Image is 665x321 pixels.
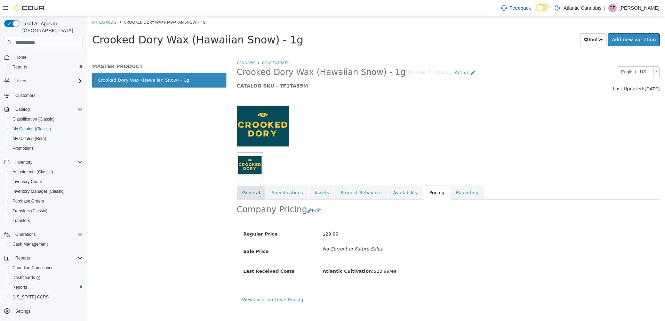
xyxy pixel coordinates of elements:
span: English - US [530,51,563,61]
a: Classification (Classic) [10,115,57,123]
span: Customers [15,93,35,98]
button: Transfers (Classic) [7,206,86,216]
button: Inventory Count [7,177,86,187]
span: Active [368,54,383,59]
span: Cash Management [13,241,48,247]
h2: Company Pricing [150,188,221,199]
a: Promotions [10,144,37,153]
span: Feedback [510,5,531,11]
a: Inventory Count [10,178,45,186]
h5: MASTER PRODUCT [5,47,139,53]
span: Catalog [13,105,83,114]
span: My Catalog (Beta) [10,134,83,143]
a: Cannabis [150,44,168,49]
span: Reports [10,63,83,71]
span: Catalog [15,107,30,112]
h5: CATALOG SKU - TF1TA35M [150,67,465,73]
span: $29.99 [235,215,251,221]
button: [US_STATE] CCRS [7,292,86,302]
a: Crooked Dory Wax (Hawaiian Snow) - 1g [5,57,139,72]
img: 150 [150,84,202,136]
span: Classification (Classic) [13,116,55,122]
span: Customers [13,91,83,99]
button: Settings [1,306,86,316]
span: My Catalog (Classic) [13,126,51,132]
a: Marketing [363,170,397,184]
span: Reports [15,255,30,261]
span: Transfers [10,216,83,225]
a: Inventory Manager (Classic) [10,187,67,196]
span: Cash Management [10,240,83,248]
a: Transfers (Classic) [10,207,50,215]
span: Canadian Compliance [13,265,54,271]
a: Canadian Compliance [10,264,56,272]
div: Craig Farewell [608,4,617,12]
button: Inventory Manager (Classic) [7,187,86,196]
a: Customers [13,91,38,100]
a: Concentrate [175,44,202,49]
span: Sale Price [157,233,182,238]
span: Reports [10,283,83,291]
span: Load All Apps in [GEOGRAPHIC_DATA] [19,20,83,34]
a: Adjustments (Classic) [10,168,56,176]
span: $23.99/ea [235,253,310,258]
a: Reports [10,63,30,71]
span: Promotions [10,144,83,153]
a: My Catalog [5,3,29,9]
span: Adjustments (Classic) [10,168,83,176]
span: Transfers (Classic) [13,208,47,214]
a: Settings [13,307,33,315]
span: Inventory Count [13,179,42,184]
span: Purchase Orders [10,197,83,205]
span: Washington CCRS [10,293,83,301]
span: Transfers [13,218,30,223]
a: Assets [222,170,248,184]
span: Settings [13,307,83,315]
button: Adjustments (Classic) [7,167,86,177]
span: Crooked Dory Wax (Hawaiian Snow) - 1g [37,3,119,9]
span: Transfers (Classic) [10,207,83,215]
input: Dark Mode [536,4,551,11]
button: Promotions [7,143,86,153]
a: Pricing [337,170,363,184]
button: Classification (Classic) [7,114,86,124]
span: Operations [15,232,36,237]
button: Reports [7,62,86,72]
button: Operations [13,230,39,239]
a: My Catalog (Classic) [10,125,54,133]
span: Last Updated: [526,70,558,75]
button: Customers [1,90,86,100]
a: Add new variation [521,17,573,30]
span: Settings [15,308,30,314]
a: Purchase Orders [10,197,47,205]
span: [US_STATE] CCRS [13,294,49,300]
span: Canadian Compliance [10,264,83,272]
a: Active [364,50,392,63]
img: Cova [14,5,45,11]
button: Users [1,76,86,86]
span: Reports [13,254,83,262]
button: My Catalog (Beta) [7,134,86,143]
span: Operations [13,230,83,239]
span: Adjustments (Classic) [13,169,53,175]
button: Cash Management [7,239,86,249]
span: CF [610,4,615,12]
span: Promotions [13,146,34,151]
span: Reports [13,64,27,70]
a: My Catalog (Beta) [10,134,49,143]
a: General [150,170,179,184]
button: Inventory [1,157,86,167]
a: Cash Management [10,240,50,248]
a: View Location Level Pricing [155,281,216,286]
p: | [604,4,606,12]
b: Atlantic Cultivation: [235,253,287,258]
span: Inventory [15,159,32,165]
a: [US_STATE] CCRS [10,293,51,301]
a: Availability [301,170,336,184]
span: My Catalog (Classic) [10,125,83,133]
span: Classification (Classic) [10,115,83,123]
button: Inventory [13,158,35,166]
a: Feedback [498,1,534,15]
button: Users [13,77,29,85]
